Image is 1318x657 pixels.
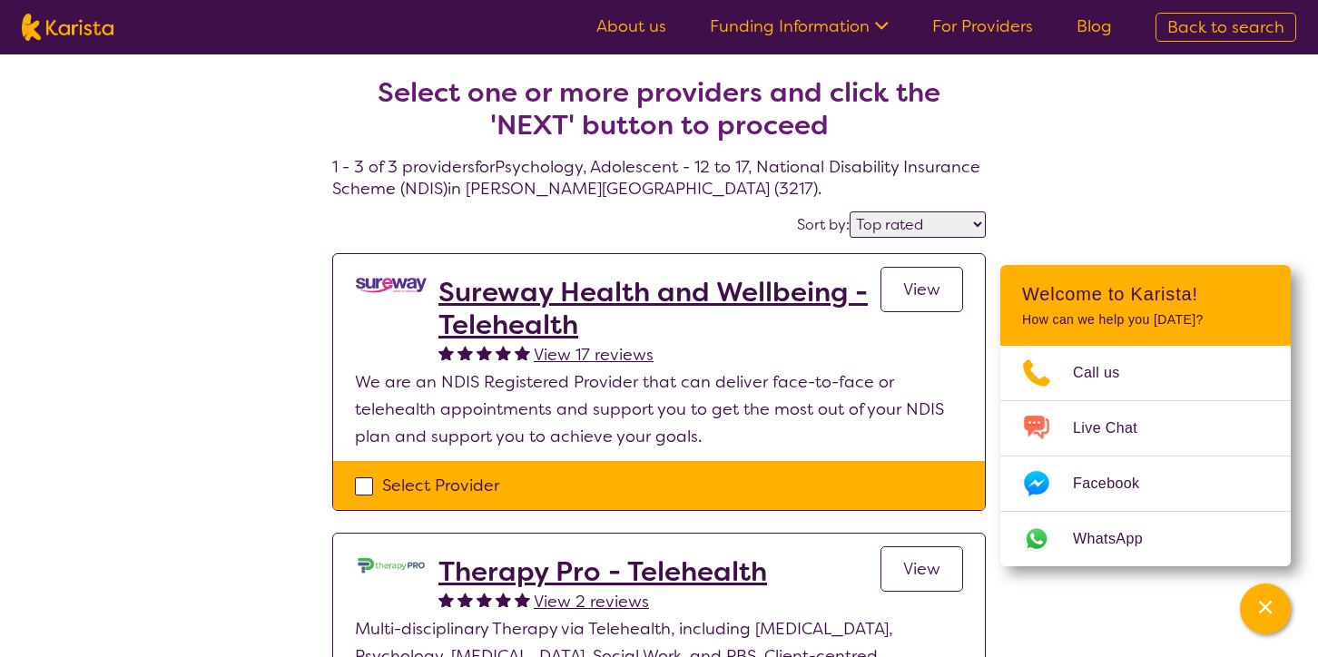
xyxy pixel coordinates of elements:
img: fullstar [457,345,473,360]
a: Funding Information [710,15,889,37]
span: Facebook [1073,470,1161,497]
a: Sureway Health and Wellbeing - Telehealth [438,276,880,341]
label: Sort by: [797,215,850,234]
img: fullstar [477,345,492,360]
span: View [903,279,940,300]
span: WhatsApp [1073,525,1165,553]
img: lehxprcbtunjcwin5sb4.jpg [355,555,428,575]
div: Channel Menu [1000,265,1291,566]
span: Back to search [1167,16,1284,38]
span: Live Chat [1073,415,1159,442]
a: About us [596,15,666,37]
img: Karista logo [22,14,113,41]
a: View 17 reviews [534,341,654,368]
a: For Providers [932,15,1033,37]
a: Web link opens in a new tab. [1000,512,1291,566]
p: How can we help you [DATE]? [1022,312,1269,328]
button: Channel Menu [1240,583,1291,634]
h2: Select one or more providers and click the 'NEXT' button to proceed [354,76,964,142]
img: fullstar [438,592,454,607]
img: fullstar [477,592,492,607]
img: fullstar [515,345,530,360]
span: Call us [1073,359,1142,387]
span: View 17 reviews [534,344,654,366]
h2: Welcome to Karista! [1022,283,1269,305]
a: View [880,267,963,312]
h4: 1 - 3 of 3 providers for Psychology , Adolescent - 12 to 17 , National Disability Insurance Schem... [332,33,986,200]
a: View 2 reviews [534,588,649,615]
ul: Choose channel [1000,346,1291,566]
a: Back to search [1156,13,1296,42]
img: fullstar [496,345,511,360]
p: We are an NDIS Registered Provider that can deliver face-to-face or telehealth appointments and s... [355,368,963,450]
span: View [903,558,940,580]
span: View 2 reviews [534,591,649,613]
a: Therapy Pro - Telehealth [438,555,767,588]
a: Blog [1077,15,1112,37]
img: vgwqq8bzw4bddvbx0uac.png [355,276,428,295]
img: fullstar [457,592,473,607]
img: fullstar [496,592,511,607]
a: View [880,546,963,592]
img: fullstar [515,592,530,607]
img: fullstar [438,345,454,360]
